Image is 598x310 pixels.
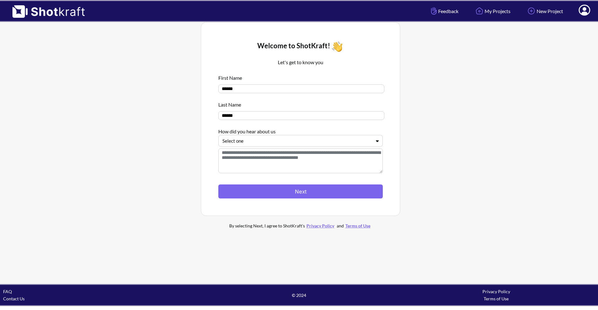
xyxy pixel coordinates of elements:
[430,6,438,16] img: Hand Icon
[398,288,595,295] div: Privacy Policy
[330,40,344,54] img: Wave Icon
[200,292,397,299] span: © 2024
[218,98,383,108] div: Last Name
[3,289,12,294] a: FAQ
[526,6,537,16] img: Add Icon
[344,223,372,228] a: Terms of Use
[398,295,595,302] div: Terms of Use
[474,6,485,16] img: Home Icon
[3,296,25,301] a: Contact Us
[218,184,383,198] button: Next
[469,3,515,19] a: My Projects
[430,7,458,15] span: Feedback
[216,222,385,229] div: By selecting Next, I agree to ShotKraft's and
[218,40,383,54] div: Welcome to ShotKraft!
[218,59,383,66] p: Let's get to know you
[521,3,568,19] a: New Project
[305,223,336,228] a: Privacy Policy
[218,71,383,81] div: First Name
[218,125,383,135] div: How did you hear about us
